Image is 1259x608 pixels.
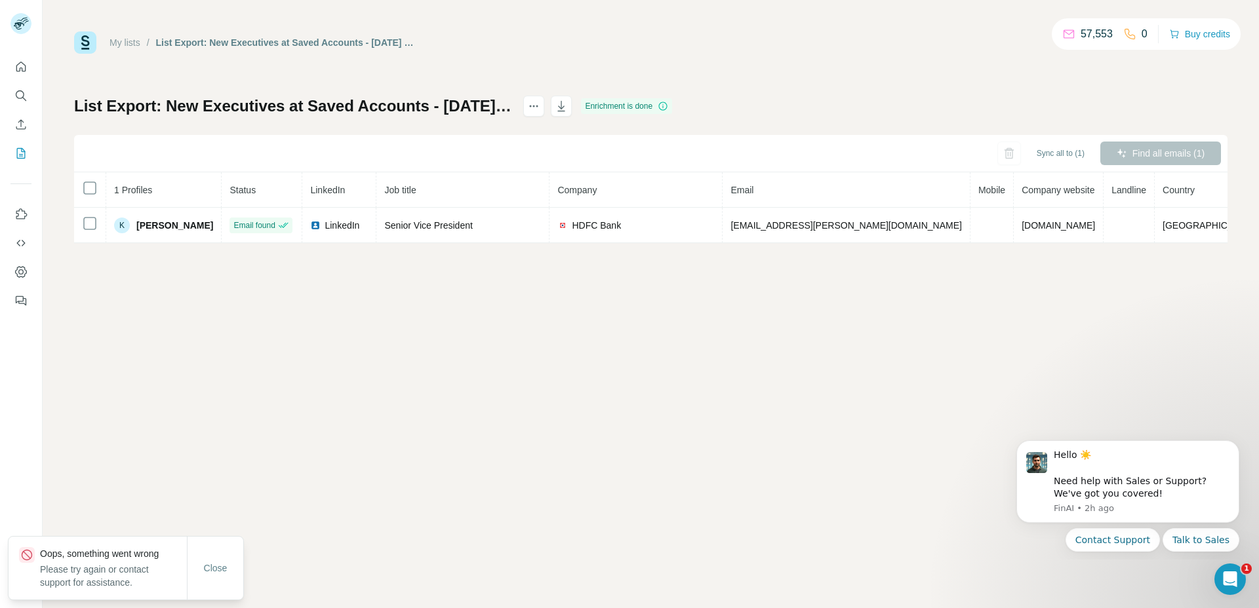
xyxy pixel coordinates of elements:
p: Oops, something went wrong [40,547,187,560]
span: Job title [384,185,416,195]
button: Buy credits [1169,25,1230,43]
span: [GEOGRAPHIC_DATA] [1163,220,1258,231]
li: / [147,36,150,49]
p: Please try again or contact support for assistance. [40,563,187,589]
p: 0 [1142,26,1148,42]
span: Company website [1022,185,1094,195]
span: Email found [233,219,275,231]
span: Company [557,185,597,195]
img: company-logo [557,220,568,231]
span: Mobile [978,185,1005,195]
span: [DOMAIN_NAME] [1022,220,1095,231]
button: My lists [10,142,31,165]
span: [EMAIL_ADDRESS][PERSON_NAME][DOMAIN_NAME] [730,220,961,231]
button: actions [523,96,544,117]
span: 1 [1241,563,1252,574]
div: List Export: New Executives at Saved Accounts - [DATE] 05:46 [156,36,416,49]
img: Surfe Logo [74,31,96,54]
span: [PERSON_NAME] [136,219,213,232]
span: Close [204,561,228,575]
h1: List Export: New Executives at Saved Accounts - [DATE] 05:46 [74,96,511,117]
span: Country [1163,185,1195,195]
button: Enrich CSV [10,113,31,136]
div: K [114,218,130,233]
button: Search [10,84,31,107]
img: LinkedIn logo [310,220,321,231]
button: Use Surfe on LinkedIn [10,202,31,226]
span: Sync all to (1) [1037,147,1085,159]
span: 1 Profiles [114,185,152,195]
p: 57,553 [1081,26,1113,42]
span: LinkedIn [325,219,359,232]
span: Status [230,185,256,195]
span: Email [730,185,753,195]
button: Close [195,556,237,580]
iframe: Intercom live chat [1214,563,1246,595]
button: Sync all to (1) [1028,143,1094,163]
button: Feedback [10,289,31,313]
span: Landline [1111,185,1146,195]
button: Dashboard [10,260,31,284]
a: My lists [110,37,140,48]
div: Enrichment is done [581,98,672,114]
button: Use Surfe API [10,231,31,255]
span: HDFC Bank [572,219,621,232]
button: Quick start [10,55,31,79]
span: LinkedIn [310,185,345,195]
span: Senior Vice President [384,220,472,231]
iframe: Intercom notifications message [997,428,1259,560]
